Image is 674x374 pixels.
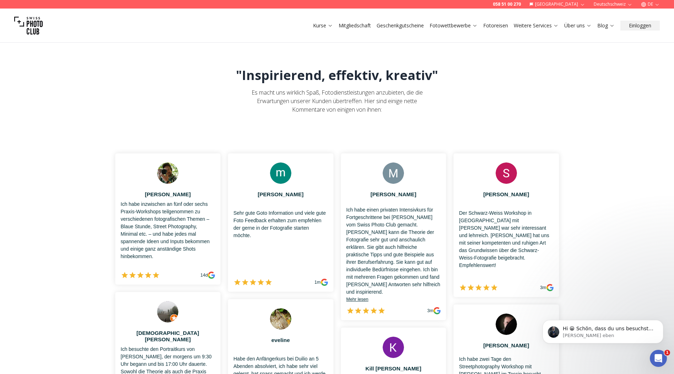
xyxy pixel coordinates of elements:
[561,21,594,31] button: Über uns
[594,21,618,31] button: Blog
[650,350,667,367] iframe: Intercom live chat
[514,22,559,29] a: Weitere Services
[493,1,521,7] a: 058 51 00 270
[374,21,427,31] button: Geschenkgutscheine
[597,22,615,29] a: Blog
[430,22,478,29] a: Fotowettbewerbe
[252,89,423,113] span: Es macht uns wirklich Spaß, Fotodienstleistungen anzubieten, die die Erwartungen unserer Kunden ü...
[532,305,674,355] iframe: Intercom notifications Nachricht
[336,21,374,31] button: Mitgliedschaft
[14,11,43,40] img: Swiss photo club
[480,21,511,31] button: Fotoreisen
[339,22,371,29] a: Mitgliedschaft
[377,22,424,29] a: Geschenkgutscheine
[483,22,508,29] a: Fotoreisen
[620,21,660,31] button: Einloggen
[511,21,561,31] button: Weitere Services
[664,350,670,356] span: 1
[310,21,336,31] button: Kurse
[427,21,480,31] button: Fotowettbewerbe
[313,22,333,29] a: Kurse
[564,22,592,29] a: Über uns
[236,68,438,82] h1: "Inspirierend, effektiv, kreativ"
